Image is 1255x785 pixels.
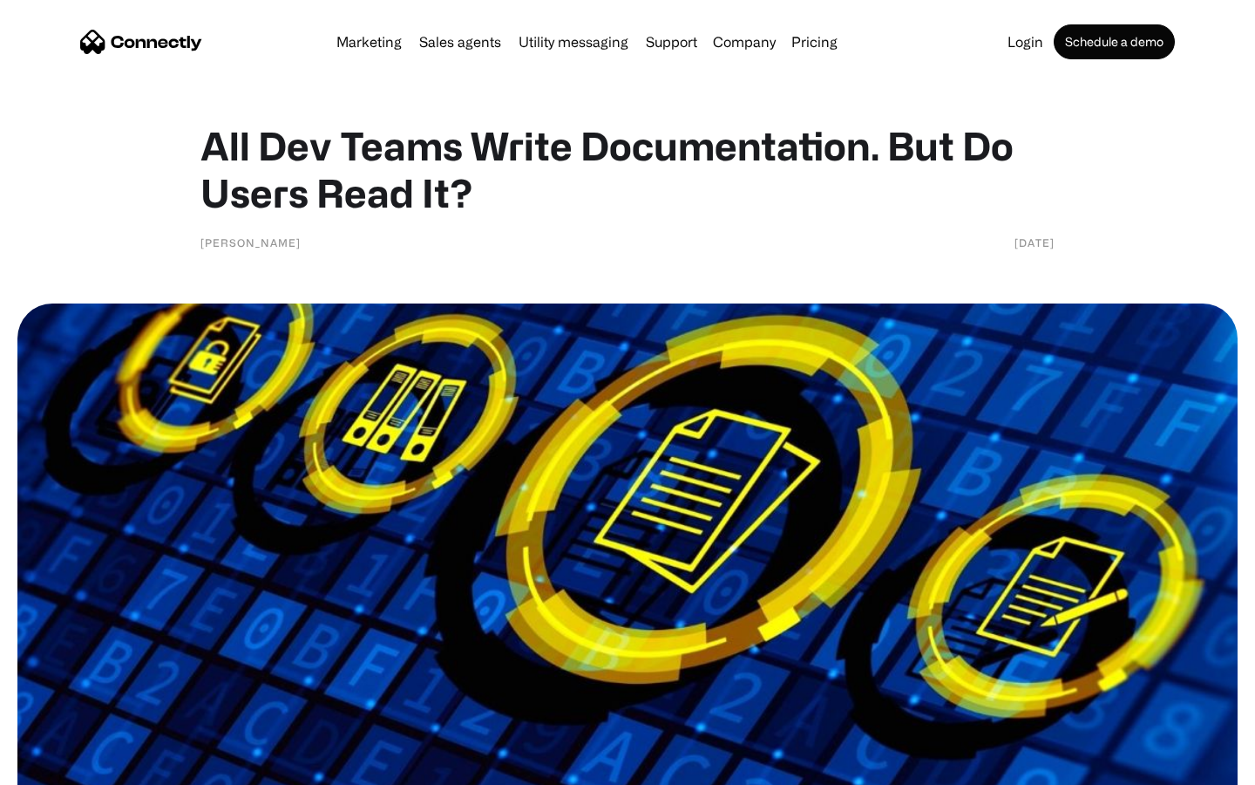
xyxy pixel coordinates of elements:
[412,35,508,49] a: Sales agents
[784,35,845,49] a: Pricing
[329,35,409,49] a: Marketing
[639,35,704,49] a: Support
[200,122,1055,216] h1: All Dev Teams Write Documentation. But Do Users Read It?
[1001,35,1050,49] a: Login
[200,234,301,251] div: [PERSON_NAME]
[512,35,635,49] a: Utility messaging
[713,30,776,54] div: Company
[1014,234,1055,251] div: [DATE]
[35,754,105,779] ul: Language list
[17,754,105,779] aside: Language selected: English
[1054,24,1175,59] a: Schedule a demo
